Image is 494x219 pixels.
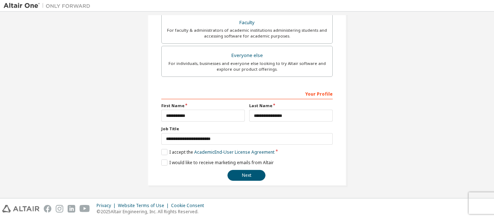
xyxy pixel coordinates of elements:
[161,126,333,132] label: Job Title
[2,205,39,213] img: altair_logo.svg
[56,205,63,213] img: instagram.svg
[161,103,245,109] label: First Name
[171,203,208,209] div: Cookie Consent
[166,61,328,72] div: For individuals, businesses and everyone else looking to try Altair software and explore our prod...
[97,203,118,209] div: Privacy
[97,209,208,215] p: © 2025 Altair Engineering, Inc. All Rights Reserved.
[166,18,328,28] div: Faculty
[44,205,51,213] img: facebook.svg
[194,149,274,155] a: Academic End-User License Agreement
[161,159,274,166] label: I would like to receive marketing emails from Altair
[227,170,265,181] button: Next
[118,203,171,209] div: Website Terms of Use
[249,103,333,109] label: Last Name
[166,51,328,61] div: Everyone else
[80,205,90,213] img: youtube.svg
[166,27,328,39] div: For faculty & administrators of academic institutions administering students and accessing softwa...
[161,149,274,155] label: I accept the
[4,2,94,9] img: Altair One
[68,205,75,213] img: linkedin.svg
[161,88,333,99] div: Your Profile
